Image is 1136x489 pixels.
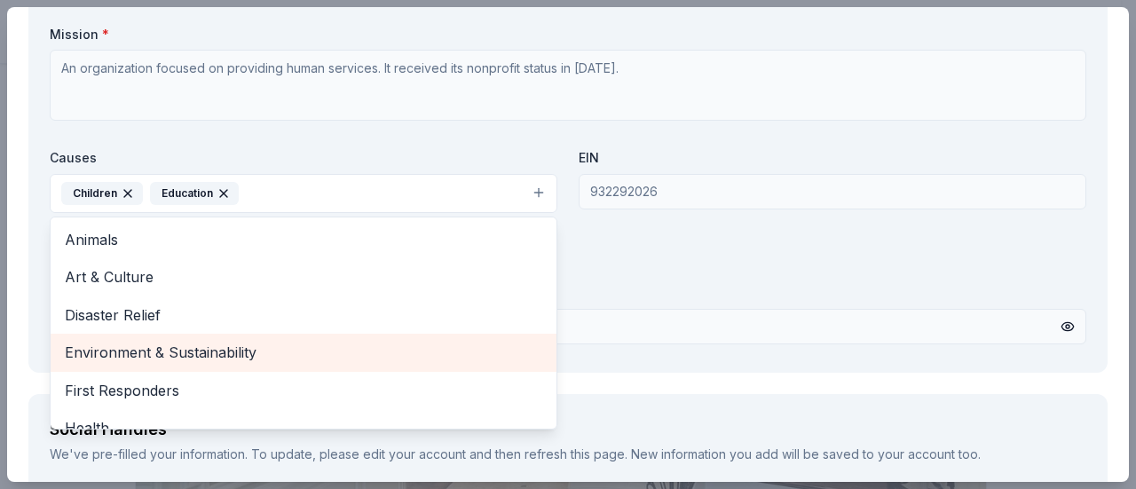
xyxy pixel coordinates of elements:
span: Art & Culture [65,265,542,288]
span: First Responders [65,379,542,402]
span: Animals [65,228,542,251]
div: Education [150,182,239,205]
span: Disaster Relief [65,304,542,327]
span: Environment & Sustainability [65,341,542,364]
div: ChildrenEducation [50,217,557,430]
button: ChildrenEducation [50,174,557,213]
div: Children [61,182,143,205]
span: Health [65,416,542,439]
